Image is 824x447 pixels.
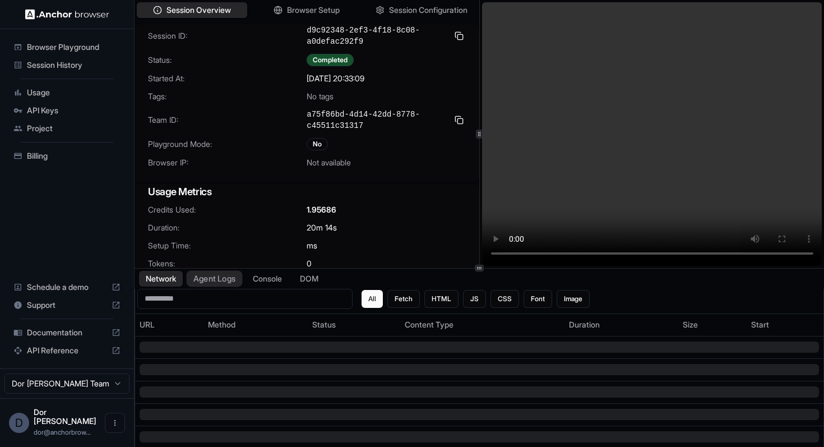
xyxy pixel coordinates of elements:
div: Session History [9,56,125,74]
span: d9c92348-2ef3-4f18-8c08-a0defac292f9 [307,25,447,47]
span: Duration: [148,222,307,233]
span: Credits Used: [148,204,307,215]
button: Agent Logs [187,270,243,287]
span: Started At: [148,73,307,84]
div: Completed [307,54,354,66]
button: CSS [490,290,519,308]
span: Usage [27,87,121,98]
span: No tags [307,91,334,102]
div: Duration [569,319,673,330]
div: Browser Playground [9,38,125,56]
h3: Usage Metrics [148,184,466,200]
span: Schedule a demo [27,282,107,293]
span: dor@anchorbrowser.io [34,428,91,436]
button: Image [557,290,590,308]
div: Project [9,119,125,137]
span: Documentation [27,327,107,338]
span: Tags: [148,91,307,102]
span: ms [307,240,317,251]
span: Not available [307,157,351,168]
button: Console [246,271,289,287]
span: Session Overview [166,4,231,16]
div: Usage [9,84,125,102]
div: API Reference [9,342,125,360]
span: Support [27,299,107,311]
span: Setup Time: [148,240,307,251]
div: Status [312,319,396,330]
span: Session History [27,59,121,71]
div: Support [9,296,125,314]
span: 1.95686 [307,204,336,215]
button: JS [463,290,486,308]
span: API Keys [27,105,121,116]
span: Browser IP: [148,157,307,168]
button: Open menu [105,413,125,433]
button: Network [139,271,183,287]
div: Content Type [405,319,560,330]
div: URL [140,319,199,330]
div: Size [683,319,742,330]
button: Fetch [387,290,420,308]
img: Anchor Logo [25,9,109,20]
div: D [9,413,29,433]
span: 0 [307,258,312,269]
button: DOM [293,271,325,287]
div: Documentation [9,324,125,342]
span: Playground Mode: [148,139,307,150]
div: Start [751,319,819,330]
span: Team ID: [148,114,307,126]
span: Tokens: [148,258,307,269]
span: Project [27,123,121,134]
button: Font [524,290,552,308]
span: [DATE] 20:33:09 [307,73,364,84]
div: Billing [9,147,125,165]
span: 20m 14s [307,222,337,233]
span: API Reference [27,345,107,356]
div: API Keys [9,102,125,119]
span: Browser Setup [287,4,340,16]
span: a75f86bd-4d14-42dd-8778-c45511c31317 [307,109,447,131]
div: No [307,138,328,150]
button: All [362,290,383,308]
span: Status: [148,54,307,66]
span: Dor Dankner [34,407,96,426]
div: Schedule a demo [9,278,125,296]
span: Browser Playground [27,42,121,53]
div: Method [208,319,303,330]
button: HTML [424,290,459,308]
span: Billing [27,150,121,162]
span: Session ID: [148,30,307,42]
span: Session Configuration [389,4,467,16]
